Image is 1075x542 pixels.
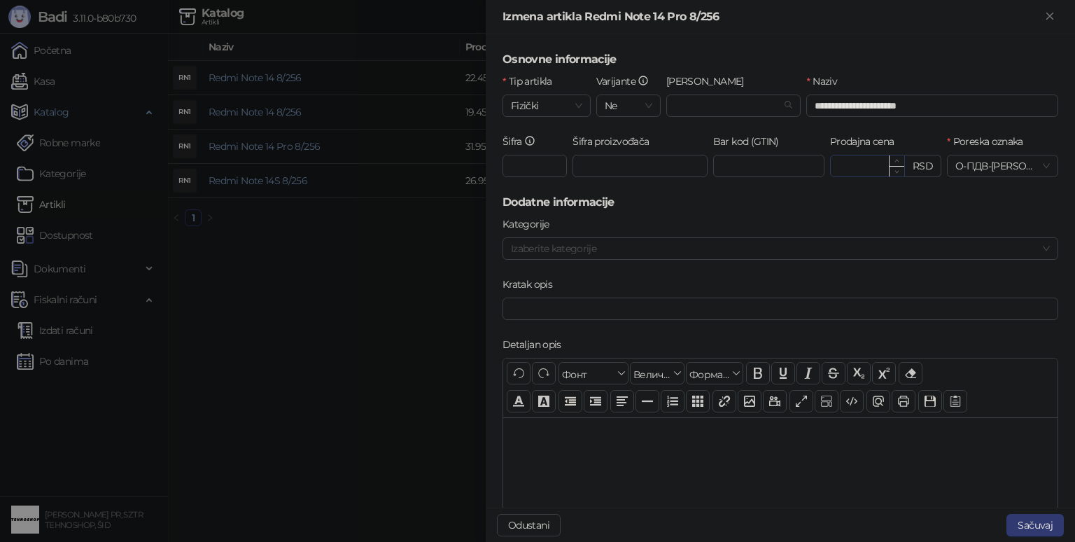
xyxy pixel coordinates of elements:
[503,134,544,149] label: Šifra
[738,390,761,412] button: Слика
[866,390,890,412] button: Преглед
[840,390,864,412] button: Приказ кода
[806,74,845,89] label: Naziv
[899,362,922,384] button: Уклони формат
[558,390,582,412] button: Извлачење
[686,362,743,384] button: Формати
[955,155,1050,176] span: О-ПДВ - [PERSON_NAME] ( 20,00 %)
[918,390,942,412] button: Сачувај
[532,390,556,412] button: Боја позадине
[847,362,871,384] button: Индексирано
[675,95,780,116] input: Robna marka
[1041,8,1058,25] button: Zatvori
[905,155,941,177] div: RSD
[503,74,561,89] label: Tip artikla
[635,390,659,412] button: Хоризонтална линија
[713,155,824,177] input: Bar kod (GTIN)
[605,95,652,116] span: Ne
[661,390,684,412] button: Листа
[943,390,967,412] button: Шаблон
[763,390,787,412] button: Видео
[507,390,531,412] button: Боја текста
[889,155,904,166] span: Increase Value
[596,74,658,89] label: Varijante
[815,390,838,412] button: Прикажи блокове
[503,277,561,292] label: Kratak opis
[889,166,904,176] span: Decrease Value
[789,390,813,412] button: Приказ преко целог екрана
[713,134,787,149] label: Bar kod (GTIN)
[947,134,1032,149] label: Poreska oznaka
[503,216,558,232] label: Kategorije
[610,390,634,412] button: Поравнање
[572,134,658,149] label: Šifra proizvođača
[503,337,570,352] label: Detaljan opis
[822,362,845,384] button: Прецртано
[503,8,1041,25] div: Izmena artikla Redmi Note 14 Pro 8/256
[511,95,582,116] span: Fizički
[686,390,710,412] button: Табела
[572,155,708,177] input: Šifra proizvođača
[806,95,1058,117] input: Naziv
[630,362,684,384] button: Величина
[666,74,752,89] label: Robna marka
[892,390,915,412] button: Штампај
[894,169,899,174] span: down
[532,362,556,384] button: Понови
[771,362,795,384] button: Подвучено
[503,298,1058,320] input: Kratak opis
[796,362,820,384] button: Искошено
[503,194,1058,211] h5: Dodatne informacije
[712,390,736,412] button: Веза
[1006,514,1064,536] button: Sačuvaj
[584,390,607,412] button: Увлачење
[830,134,903,149] label: Prodajna cena
[558,362,628,384] button: Фонт
[507,362,531,384] button: Поврати
[872,362,896,384] button: Експонент
[746,362,770,384] button: Подебљано
[894,158,899,163] span: up
[497,514,561,536] button: Odustani
[503,51,1058,68] h5: Osnovne informacije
